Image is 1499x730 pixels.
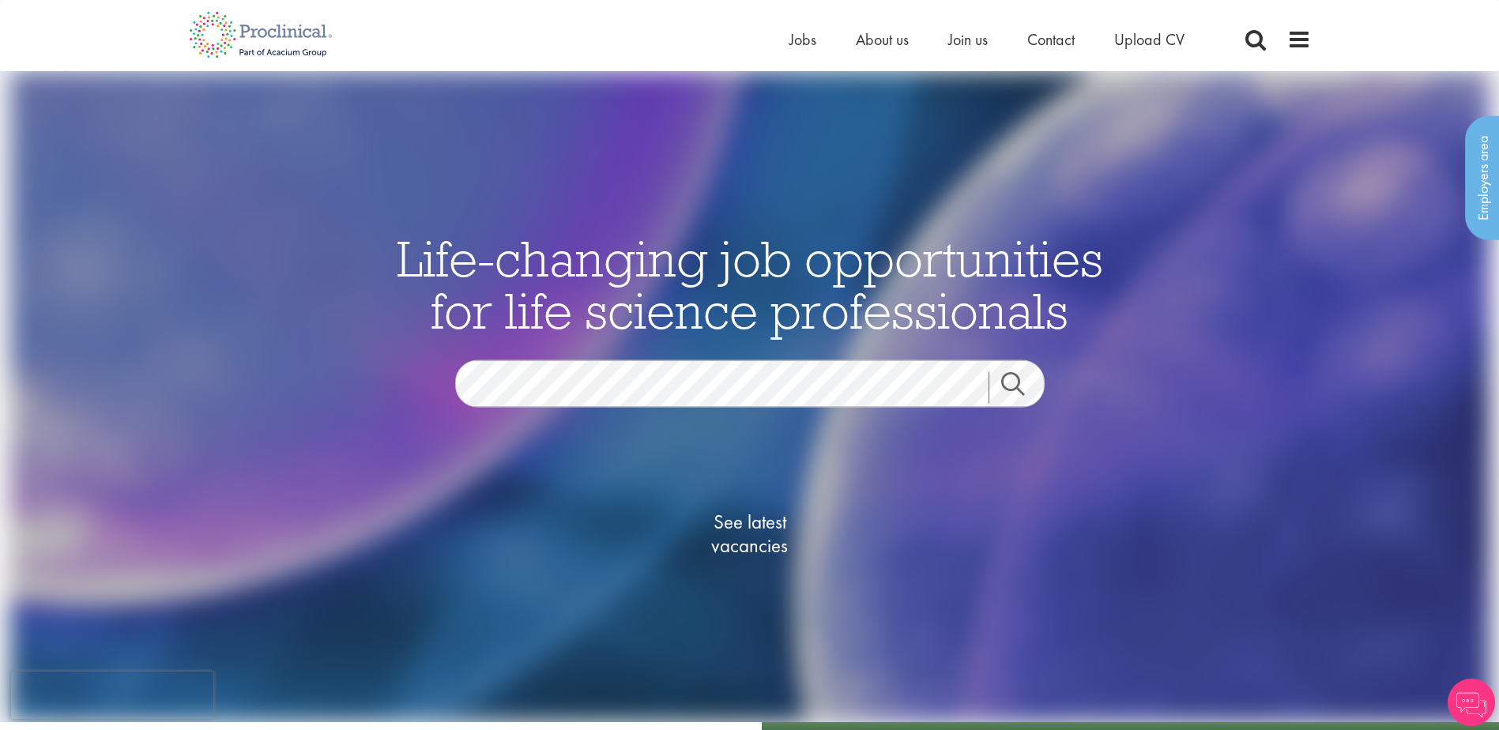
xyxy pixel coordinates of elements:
span: See latest vacancies [671,510,829,558]
img: candidate home [9,71,1489,722]
a: Join us [948,29,988,50]
img: Chatbot [1448,679,1495,726]
a: Jobs [789,29,816,50]
a: Upload CV [1114,29,1185,50]
a: About us [856,29,909,50]
a: Contact [1027,29,1075,50]
a: Job search submit button [989,372,1056,404]
span: Life-changing job opportunities for life science professionals [397,227,1103,342]
a: See latestvacancies [671,447,829,621]
iframe: reCAPTCHA [11,672,213,719]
